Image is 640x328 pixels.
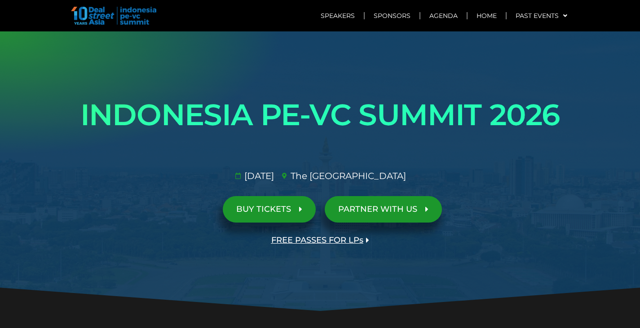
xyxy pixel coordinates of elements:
[258,227,383,254] a: FREE PASSES FOR LPs
[338,205,417,214] span: PARTNER WITH US
[420,5,467,26] a: Agenda
[223,196,316,223] a: BUY TICKETS
[325,196,442,223] a: PARTNER WITH US
[468,5,506,26] a: Home
[242,169,274,183] span: [DATE]​
[507,5,576,26] a: Past Events
[271,236,363,245] span: FREE PASSES FOR LPs
[236,205,291,214] span: BUY TICKETS
[69,90,572,140] h1: INDONESIA PE-VC SUMMIT 2026
[312,5,364,26] a: Speakers
[288,169,406,183] span: The [GEOGRAPHIC_DATA]​
[365,5,419,26] a: Sponsors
